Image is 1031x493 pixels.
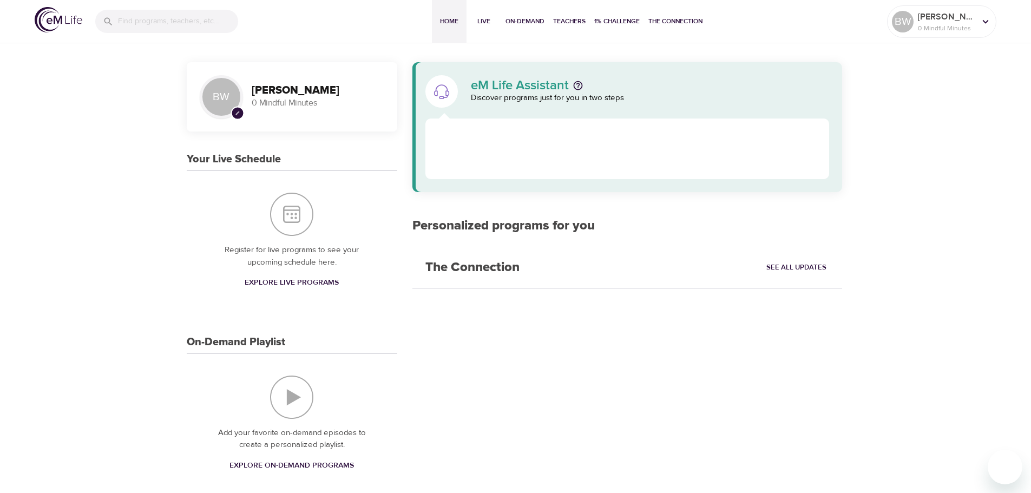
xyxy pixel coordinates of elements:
[412,247,533,288] h2: The Connection
[225,456,358,476] a: Explore On-Demand Programs
[187,153,281,166] h3: Your Live Schedule
[766,261,826,274] span: See All Updates
[35,7,82,32] img: logo
[553,16,586,27] span: Teachers
[892,11,914,32] div: BW
[252,97,384,109] p: 0 Mindful Minutes
[240,273,343,293] a: Explore Live Programs
[187,336,285,349] h3: On-Demand Playlist
[270,193,313,236] img: Your Live Schedule
[988,450,1022,484] iframe: Button to launch messaging window
[245,276,339,290] span: Explore Live Programs
[764,259,829,276] a: See All Updates
[229,459,354,472] span: Explore On-Demand Programs
[471,16,497,27] span: Live
[918,10,975,23] p: [PERSON_NAME]
[252,84,384,97] h3: [PERSON_NAME]
[436,16,462,27] span: Home
[433,83,450,100] img: eM Life Assistant
[208,244,376,268] p: Register for live programs to see your upcoming schedule here.
[412,218,843,234] h2: Personalized programs for you
[594,16,640,27] span: 1% Challenge
[505,16,544,27] span: On-Demand
[270,376,313,419] img: On-Demand Playlist
[918,23,975,33] p: 0 Mindful Minutes
[118,10,238,33] input: Find programs, teachers, etc...
[648,16,702,27] span: The Connection
[208,427,376,451] p: Add your favorite on-demand episodes to create a personalized playlist.
[471,79,569,92] p: eM Life Assistant
[471,92,830,104] p: Discover programs just for you in two steps
[200,75,243,119] div: BW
